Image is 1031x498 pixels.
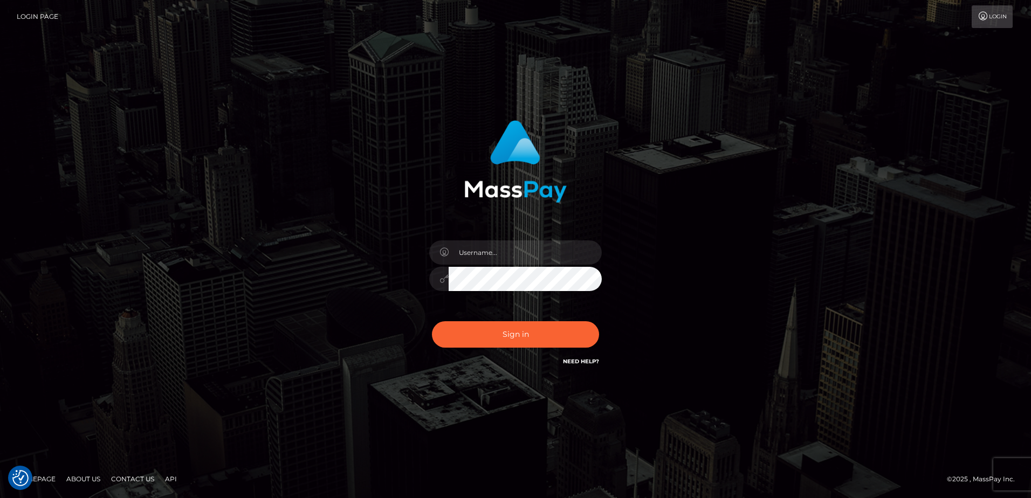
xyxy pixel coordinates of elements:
[62,471,105,487] a: About Us
[12,470,29,486] img: Revisit consent button
[947,473,1023,485] div: © 2025 , MassPay Inc.
[449,240,602,265] input: Username...
[432,321,599,348] button: Sign in
[161,471,181,487] a: API
[12,471,60,487] a: Homepage
[107,471,159,487] a: Contact Us
[12,470,29,486] button: Consent Preferences
[563,358,599,365] a: Need Help?
[17,5,58,28] a: Login Page
[464,120,567,203] img: MassPay Login
[972,5,1013,28] a: Login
